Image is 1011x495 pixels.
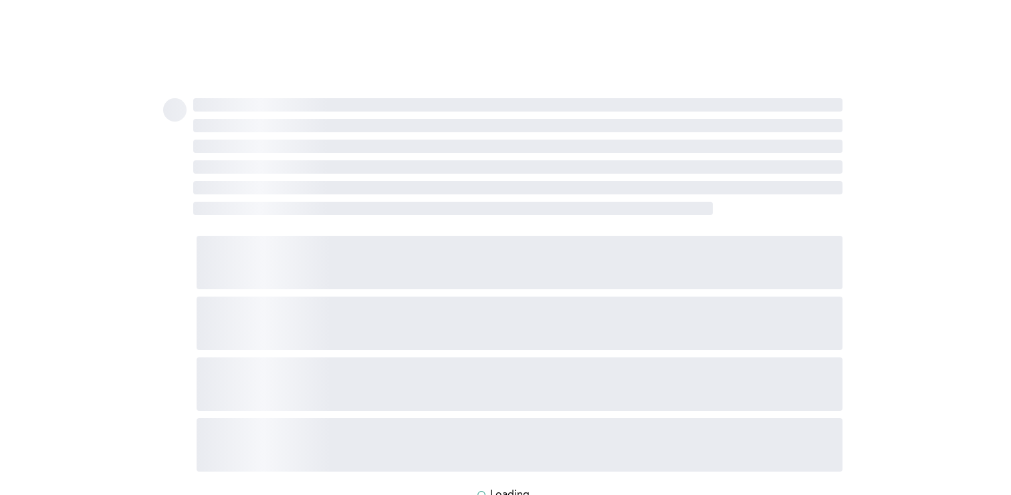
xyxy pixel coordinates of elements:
span: ‌ [193,160,842,174]
span: ‌ [197,236,842,289]
span: ‌ [193,181,842,194]
span: ‌ [197,297,842,350]
span: ‌ [193,140,842,153]
span: ‌ [193,98,842,112]
span: ‌ [193,119,842,132]
span: ‌ [197,357,842,411]
span: ‌ [197,418,842,472]
span: ‌ [163,98,187,122]
span: ‌ [193,202,713,215]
